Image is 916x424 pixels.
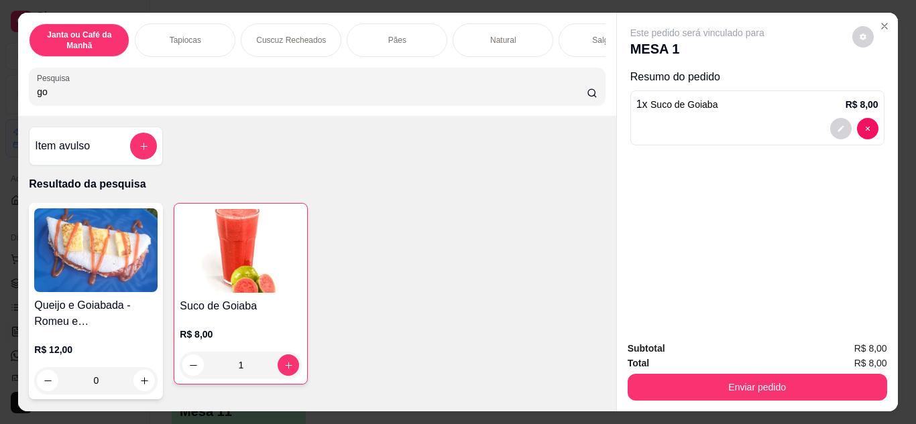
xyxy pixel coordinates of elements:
p: Este pedido será vinculado para [630,26,764,40]
p: Resumo do pedido [630,69,884,85]
p: R$ 8,00 [846,98,878,111]
strong: Subtotal [628,343,665,354]
p: R$ 8,00 [180,328,302,341]
span: Suco de Goiaba [650,99,718,110]
img: product-image [34,208,158,292]
button: add-separate-item [130,133,157,159]
p: Salgados [592,35,626,46]
button: decrease-product-quantity [852,26,874,48]
label: Pesquisa [37,72,74,84]
strong: Total [628,358,649,368]
p: Cuscuz Recheados [256,35,326,46]
img: product-image [180,209,302,293]
button: decrease-product-quantity [37,370,58,391]
button: decrease-product-quantity [830,118,852,139]
p: Natural [490,35,516,46]
span: R$ 8,00 [854,341,887,356]
h4: Suco de Goiaba [180,298,302,314]
p: 1 x [636,96,718,113]
p: MESA 1 [630,40,764,58]
p: Tapiocas [170,35,201,46]
h4: Queijo e Goiabada - Romeu e [PERSON_NAME] [34,297,158,330]
button: increase-product-quantity [278,354,299,376]
h4: Item avulso [35,138,90,154]
button: Enviar pedido [628,374,887,401]
span: R$ 8,00 [854,356,887,370]
button: decrease-product-quantity [182,354,204,376]
button: increase-product-quantity [133,370,155,391]
p: Resultado da pesquisa [29,176,605,192]
p: Janta ou Café da Manhã [40,29,118,51]
p: Pães [388,35,406,46]
input: Pesquisa [37,85,587,98]
button: Close [874,15,895,37]
button: decrease-product-quantity [857,118,878,139]
p: R$ 12,00 [34,343,158,356]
